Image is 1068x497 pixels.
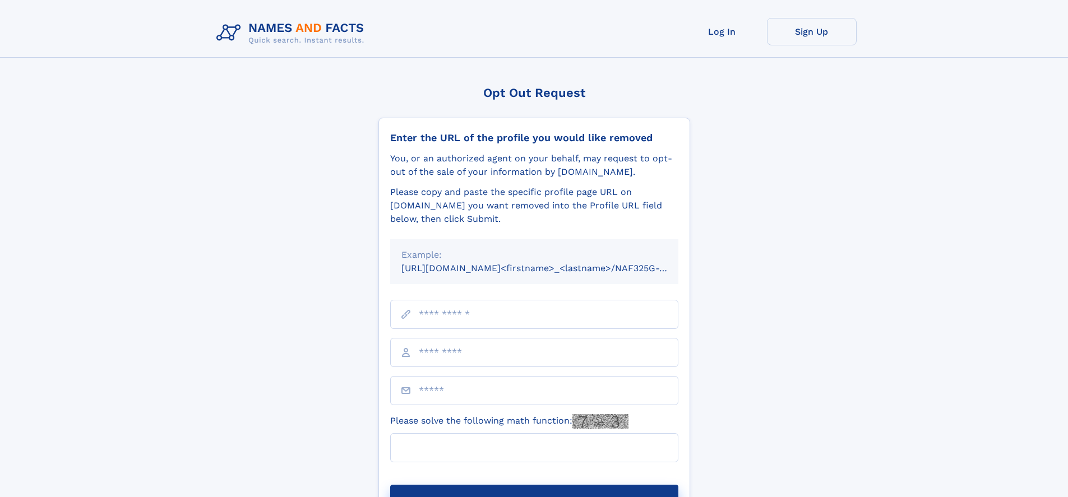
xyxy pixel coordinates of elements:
[212,18,373,48] img: Logo Names and Facts
[390,152,678,179] div: You, or an authorized agent on your behalf, may request to opt-out of the sale of your informatio...
[378,86,690,100] div: Opt Out Request
[401,263,700,273] small: [URL][DOMAIN_NAME]<firstname>_<lastname>/NAF325G-xxxxxxxx
[767,18,857,45] a: Sign Up
[390,185,678,226] div: Please copy and paste the specific profile page URL on [DOMAIN_NAME] you want removed into the Pr...
[390,132,678,144] div: Enter the URL of the profile you would like removed
[401,248,667,262] div: Example:
[390,414,628,429] label: Please solve the following math function:
[677,18,767,45] a: Log In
